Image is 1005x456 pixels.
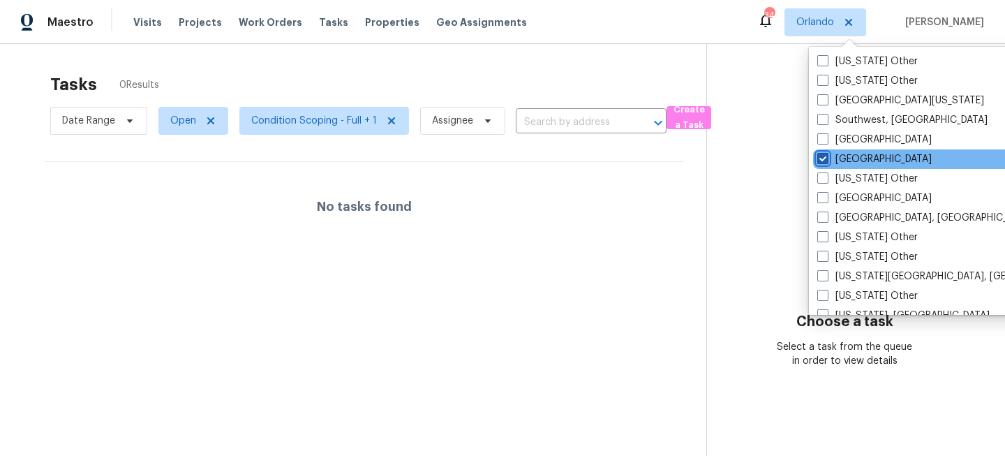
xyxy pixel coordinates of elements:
label: [US_STATE] Other [817,250,918,264]
label: [US_STATE] Other [817,54,918,68]
input: Search by address [516,112,627,133]
span: Condition Scoping - Full + 1 [251,114,377,128]
span: Visits [133,15,162,29]
span: Orlando [796,15,834,29]
label: [GEOGRAPHIC_DATA] [817,133,932,147]
label: [US_STATE], [GEOGRAPHIC_DATA] [817,309,990,323]
span: Geo Assignments [436,15,527,29]
button: Create a Task [667,106,711,129]
label: [GEOGRAPHIC_DATA] [817,191,932,205]
span: Projects [179,15,222,29]
label: [GEOGRAPHIC_DATA][US_STATE] [817,94,984,108]
label: Southwest, [GEOGRAPHIC_DATA] [817,113,988,127]
span: Create a Task [673,102,704,134]
label: [US_STATE] Other [817,289,918,303]
h4: No tasks found [317,200,412,214]
button: Open [648,113,668,133]
span: Tasks [319,17,348,27]
span: 0 Results [119,78,159,92]
span: Date Range [62,114,115,128]
span: Assignee [432,114,473,128]
div: 34 [764,8,774,22]
label: [GEOGRAPHIC_DATA] [817,152,932,166]
h2: Tasks [50,78,97,91]
h3: Choose a task [796,315,893,329]
span: Maestro [47,15,94,29]
div: Select a task from the queue in order to view details [776,340,914,368]
span: Work Orders [239,15,302,29]
label: [US_STATE] Other [817,230,918,244]
span: Open [170,114,196,128]
span: Properties [365,15,419,29]
label: [US_STATE] Other [817,74,918,88]
span: [PERSON_NAME] [900,15,984,29]
label: [US_STATE] Other [817,172,918,186]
